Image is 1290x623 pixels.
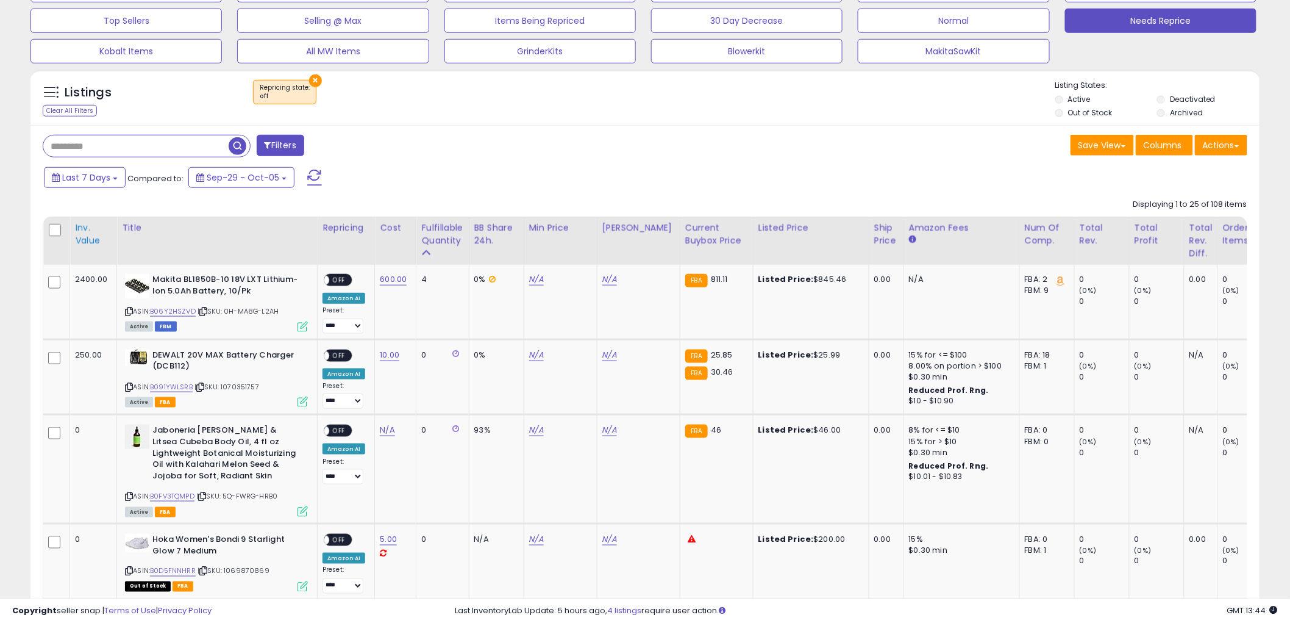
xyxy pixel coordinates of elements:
[602,273,617,286] a: N/A
[1227,605,1278,616] span: 2025-10-13 13:44 GMT
[1080,296,1129,307] div: 0
[1025,274,1065,285] div: FBA: 2
[125,582,171,592] span: All listings that are currently out of stock and unavailable for purchase on Amazon
[711,349,733,361] span: 25.85
[150,306,196,317] a: B06Y2HSZVD
[711,273,728,285] span: 811.11
[1135,546,1152,555] small: (0%)
[188,167,294,188] button: Sep-29 - Oct-05
[1223,425,1272,436] div: 0
[1080,425,1129,436] div: 0
[608,605,642,616] a: 4 listings
[150,566,196,577] a: B0D5FNNHRR
[1170,94,1216,104] label: Deactivated
[75,221,112,247] div: Inv. value
[1135,437,1152,447] small: (0%)
[602,424,617,436] a: N/A
[1135,534,1184,545] div: 0
[125,534,149,552] img: 319OiSWfTHL._SL40_.jpg
[198,306,279,316] span: | SKU: 0H-MA8G-L2AH
[909,447,1010,458] div: $0.30 min
[380,273,407,286] a: 600.00
[1189,221,1213,260] div: Total Rev. Diff.
[152,534,301,560] b: Hoka Women's Bondi 9 Starlight Glow 7 Medium
[651,9,843,33] button: 30 Day Decrease
[444,9,636,33] button: Items Being Repriced
[474,350,515,361] div: 0%
[1080,556,1129,567] div: 0
[909,545,1010,556] div: $0.30 min
[150,491,194,502] a: B0FV3TQMPD
[237,39,429,63] button: All MW Items
[104,605,156,616] a: Terms of Use
[909,274,1010,285] div: N/A
[75,534,107,545] div: 0
[1025,221,1069,247] div: Num of Comp.
[30,39,222,63] button: Kobalt Items
[758,534,860,545] div: $200.00
[125,425,308,515] div: ASIN:
[257,135,304,156] button: Filters
[1223,274,1272,285] div: 0
[874,221,899,247] div: Ship Price
[685,274,708,287] small: FBA
[1189,350,1208,361] div: N/A
[329,275,349,286] span: OFF
[194,382,259,392] span: | SKU: 1070351757
[125,425,149,449] img: 31ecpyrS3LL._SL40_.jpg
[1195,135,1247,156] button: Actions
[1080,447,1129,458] div: 0
[75,350,107,361] div: 250.00
[125,350,149,366] img: 41Ac+BtlaML._SL40_.jpg
[380,424,394,436] a: N/A
[125,274,149,298] img: 51eaOdI3OqL._SL40_.jpg
[858,9,1049,33] button: Normal
[322,553,365,564] div: Amazon AI
[1080,350,1129,361] div: 0
[1223,286,1240,295] small: (0%)
[380,533,397,546] a: 5.00
[1223,350,1272,361] div: 0
[173,582,193,592] span: FBA
[196,491,277,501] span: | SKU: 5Q-FWRG-HRB0
[127,173,184,184] span: Compared to:
[874,425,894,436] div: 0.00
[1080,361,1097,371] small: (0%)
[529,533,544,546] a: N/A
[1189,534,1208,545] div: 0.00
[380,221,411,234] div: Cost
[1025,350,1065,361] div: FBA: 18
[122,221,312,234] div: Title
[529,273,544,286] a: N/A
[1223,372,1272,383] div: 0
[455,605,1278,617] div: Last InventoryLab Update: 5 hours ago, require user action.
[1025,534,1065,545] div: FBA: 0
[322,221,369,234] div: Repricing
[1189,274,1208,285] div: 0.00
[1170,107,1203,118] label: Archived
[1025,436,1065,447] div: FBM: 0
[758,425,860,436] div: $46.00
[152,350,301,375] b: DEWALT 20V MAX Battery Charger (DCB112)
[758,349,814,361] b: Listed Price:
[12,605,57,616] strong: Copyright
[909,436,1010,447] div: 15% for > $10
[322,566,365,594] div: Preset:
[150,382,193,392] a: B091YWLSRB
[909,221,1014,234] div: Amazon Fees
[1055,80,1260,92] p: Listing States:
[1025,425,1065,436] div: FBA: 0
[685,350,708,363] small: FBA
[309,74,322,87] button: ×
[30,9,222,33] button: Top Sellers
[75,425,107,436] div: 0
[198,566,269,576] span: | SKU: 1069870869
[474,221,519,247] div: BB Share 24h.
[874,534,894,545] div: 0.00
[1136,135,1193,156] button: Columns
[909,425,1010,436] div: 8% for <= $10
[1223,546,1240,555] small: (0%)
[125,507,153,517] span: All listings currently available for purchase on Amazon
[474,425,515,436] div: 93%
[1223,296,1272,307] div: 0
